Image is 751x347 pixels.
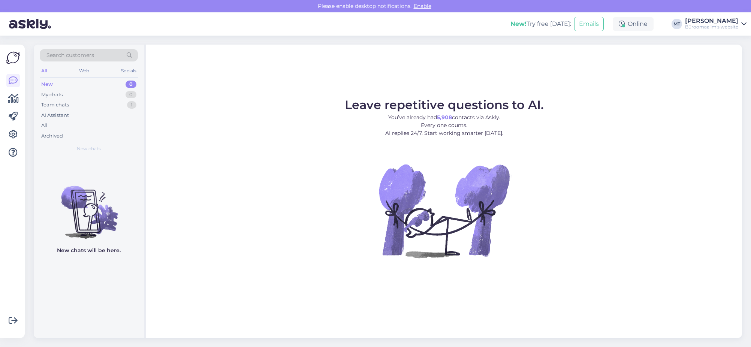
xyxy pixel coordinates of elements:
[437,114,452,121] b: 5,908
[41,101,69,109] div: Team chats
[127,101,136,109] div: 1
[510,20,527,27] b: New!
[345,114,544,137] p: You’ve already had contacts via Askly. Every one counts. AI replies 24/7. Start working smarter [...
[126,91,136,99] div: 0
[41,122,48,129] div: All
[120,66,138,76] div: Socials
[345,97,544,112] span: Leave repetitive questions to AI.
[34,172,144,240] img: No chats
[41,112,69,119] div: AI Assistant
[672,19,682,29] div: MT
[411,3,434,9] span: Enable
[685,18,738,24] div: [PERSON_NAME]
[41,91,63,99] div: My chats
[377,143,512,278] img: No Chat active
[6,51,20,65] img: Askly Logo
[685,18,747,30] a: [PERSON_NAME]Büroomaailm's website
[40,66,48,76] div: All
[41,81,53,88] div: New
[613,17,654,31] div: Online
[574,17,604,31] button: Emails
[126,81,136,88] div: 0
[77,145,101,152] span: New chats
[510,19,571,28] div: Try free [DATE]:
[78,66,91,76] div: Web
[46,51,94,59] span: Search customers
[41,132,63,140] div: Archived
[57,247,121,254] p: New chats will be here.
[685,24,738,30] div: Büroomaailm's website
